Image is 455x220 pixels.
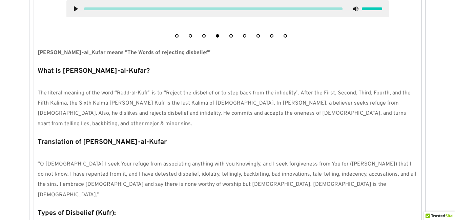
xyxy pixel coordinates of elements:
button: 5 of 9 [229,34,233,38]
button: 1 of 9 [175,34,179,38]
strong: [PERSON_NAME]-al_Kufar means "The Words of rejecting disbelief" [38,49,210,56]
span: The literal meaning of the word “Radd-al-Kufr” is to “Reject the disbelief or to step back from t... [38,90,412,127]
button: 3 of 9 [202,34,206,38]
button: 4 of 9 [216,34,219,38]
button: 9 of 9 [284,34,287,38]
strong: Types of Disbelief (Kufr): [38,209,116,218]
button: 8 of 9 [270,34,273,38]
span: “O [DEMOGRAPHIC_DATA] I seek Your refuge from associating anything with you knowingly, and I seek... [38,161,417,198]
strong: What is [PERSON_NAME]-al-Kufar? [38,67,150,75]
button: 7 of 9 [256,34,260,38]
button: 2 of 9 [189,34,192,38]
strong: Translation of [PERSON_NAME]-al-Kufar [38,138,167,147]
button: 6 of 9 [243,34,246,38]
